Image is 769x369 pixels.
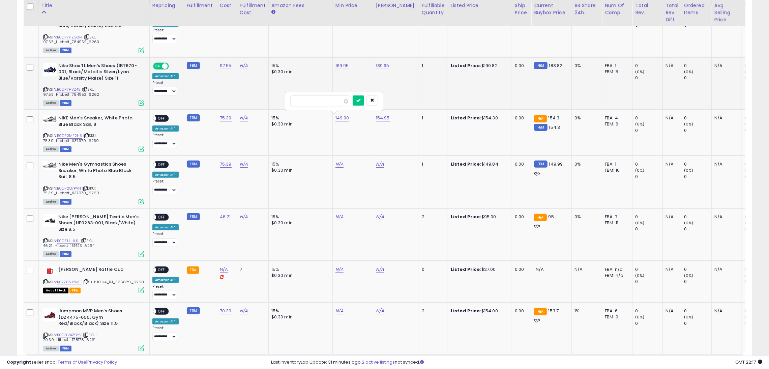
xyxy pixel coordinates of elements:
[43,10,144,53] div: ASIN:
[220,214,231,220] a: 46.21
[152,179,179,194] div: Preset:
[534,308,546,315] small: FBA
[43,146,59,152] span: All listings currently available for purchase on Amazon
[745,273,754,278] small: (0%)
[422,161,443,167] div: 1
[376,308,384,314] a: N/A
[534,115,546,122] small: FBA
[240,266,263,273] div: 7
[605,314,627,320] div: FBM: 0
[152,28,179,43] div: Preset:
[152,73,179,79] div: Amazon AI *
[57,332,82,338] a: B0D9V4Z92V
[605,63,627,69] div: FBA: 1
[684,69,693,75] small: (0%)
[745,220,754,226] small: (0%)
[635,226,662,232] div: 0
[57,34,83,40] a: B0DP7HZG8M
[271,121,327,127] div: $0.30 min
[534,124,547,131] small: FBM
[156,116,167,121] span: OFF
[271,161,327,167] div: 15%
[635,266,662,273] div: 0
[43,308,144,350] div: ASIN:
[187,213,200,220] small: FBM
[335,2,370,9] div: Min Price
[422,63,443,69] div: 1
[451,266,481,273] b: Listed Price:
[43,48,59,53] span: All listings currently available for purchase on Amazon
[57,238,80,244] a: B0CZHJHLKJ
[666,266,676,273] div: N/A
[635,161,662,167] div: 0
[666,214,676,220] div: N/A
[83,279,144,285] span: | SKU: 10.64_RJ_336829_6260
[43,34,99,45] span: | SKU: 97.55_Hibbett_784952_6263
[745,121,754,127] small: (0%)
[57,87,81,92] a: B0DP7HVZ45
[515,161,526,167] div: 0.00
[58,161,140,182] b: Nike Men's Gymnastics Shoes Sneaker, White Photo Blue Black Sail, 8.5
[43,100,59,106] span: All listings currently available for purchase on Amazon
[684,273,693,278] small: (0%)
[187,62,200,69] small: FBM
[152,125,179,132] div: Amazon AI *
[574,266,597,273] div: N/A
[684,308,711,314] div: 0
[515,63,526,69] div: 0.00
[60,251,72,257] span: FBM
[41,2,147,9] div: Title
[156,267,167,273] span: OFF
[666,308,676,314] div: N/A
[152,232,179,247] div: Preset:
[666,2,678,23] div: Total Rev. Diff.
[58,115,140,129] b: NIKE Men's Sneaker, White Photo Blue Black Sail, 9
[422,115,443,121] div: 1
[549,124,560,131] span: 154.3
[684,121,693,127] small: (0%)
[187,161,200,168] small: FBM
[187,266,199,274] small: FBA
[684,266,711,273] div: 0
[271,167,327,173] div: $0.30 min
[684,214,711,220] div: 0
[714,308,737,314] div: N/A
[684,314,693,320] small: (0%)
[684,161,711,167] div: 0
[635,69,645,75] small: (0%)
[534,2,569,16] div: Current Buybox Price
[635,214,662,220] div: 0
[43,346,59,351] span: All listings currently available for purchase on Amazon
[549,115,560,121] span: 154.3
[684,174,711,180] div: 0
[422,308,443,314] div: 2
[574,115,597,121] div: 0%
[152,2,181,9] div: Repricing
[376,2,416,9] div: [PERSON_NAME]
[549,161,563,167] span: 149.99
[574,2,599,16] div: BB Share 24h.
[335,214,344,220] a: N/A
[666,63,676,69] div: N/A
[271,273,327,279] div: $0.30 min
[271,220,327,226] div: $0.30 min
[714,115,737,121] div: N/A
[536,266,544,273] span: N/A
[515,115,526,121] div: 0.00
[714,2,739,23] div: Avg Selling Price
[43,133,99,143] span: | SKU: 75.39_Hibbett_1137970_6259
[745,168,754,173] small: (0%)
[156,162,167,168] span: OFF
[684,168,693,173] small: (0%)
[451,161,507,167] div: $149.84
[220,308,232,314] a: 70.39
[152,326,179,341] div: Preset:
[43,266,57,276] img: 21woWyW-j0L._SL40_.jpg
[422,266,443,273] div: 0
[240,214,248,220] a: N/A
[43,288,68,293] span: All listings that are currently out of stock and unavailable for purchase on Amazon
[271,308,327,314] div: 15%
[605,121,627,127] div: FBM: 6
[271,115,327,121] div: 15%
[549,214,554,220] span: 95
